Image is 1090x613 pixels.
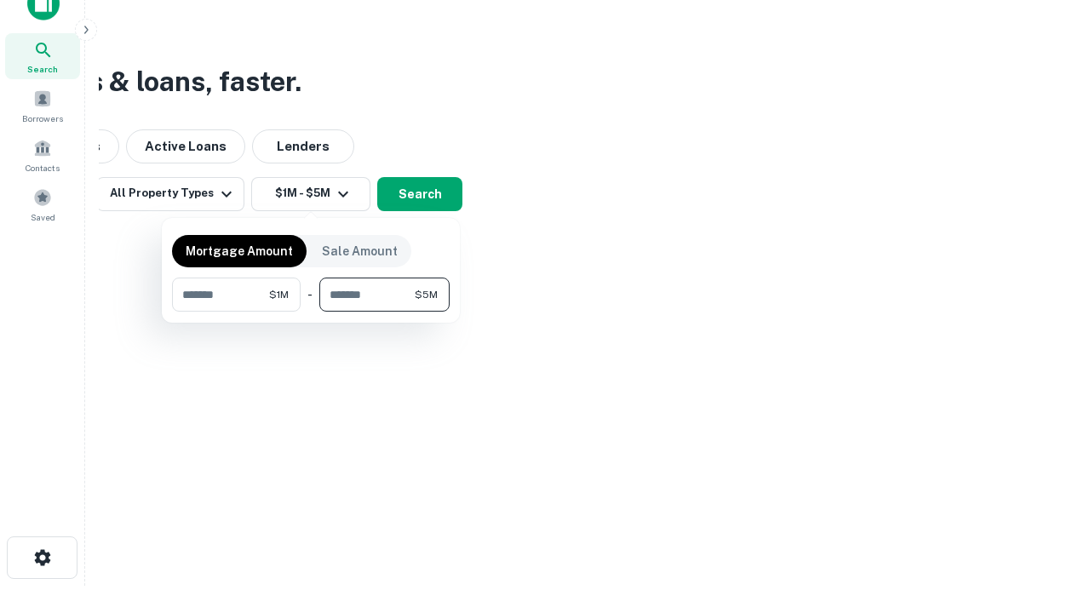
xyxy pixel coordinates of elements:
[269,287,289,302] span: $1M
[322,242,398,261] p: Sale Amount
[415,287,438,302] span: $5M
[1005,477,1090,559] iframe: Chat Widget
[186,242,293,261] p: Mortgage Amount
[307,278,313,312] div: -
